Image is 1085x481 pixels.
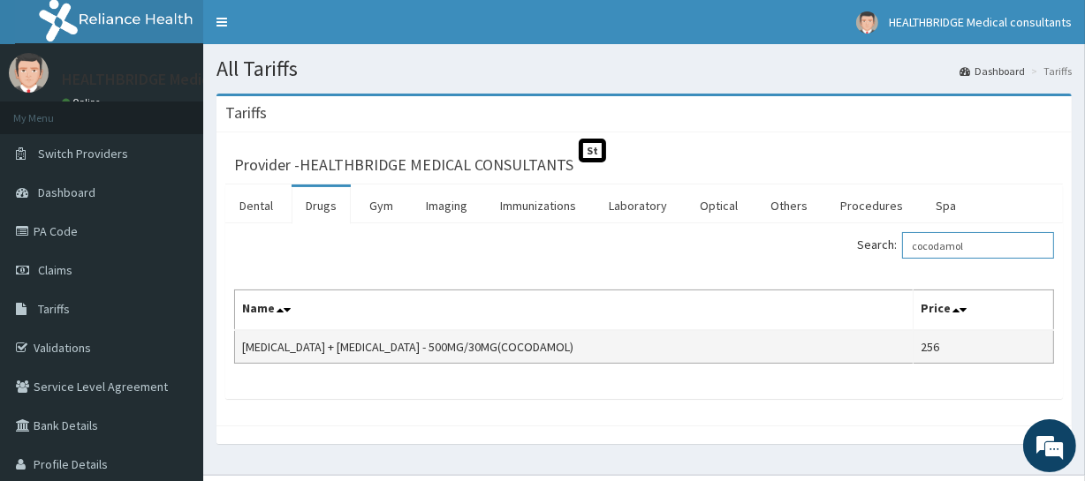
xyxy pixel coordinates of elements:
div: Minimize live chat window [290,9,332,51]
h3: Tariffs [225,105,267,121]
li: Tariffs [1027,64,1072,79]
span: St [579,139,606,162]
input: Search: [902,232,1054,259]
h1: All Tariffs [216,57,1072,80]
th: Name [235,290,914,331]
a: Spa [922,187,970,224]
h3: Provider - HEALTHBRIDGE MEDICAL CONSULTANTS [234,157,573,173]
span: Claims [38,262,72,278]
span: Tariffs [38,301,70,317]
a: Imaging [412,187,482,224]
div: Chat with us now [92,99,297,122]
td: [MEDICAL_DATA] + [MEDICAL_DATA] - 500MG/30MG(COCODAMOL) [235,330,914,364]
a: Drugs [292,187,351,224]
a: Immunizations [486,187,590,224]
a: Online [62,96,104,109]
p: HEALTHBRIDGE Medical consultants [62,71,308,87]
th: Price [914,290,1054,331]
a: Gym [355,187,407,224]
td: 256 [914,330,1054,364]
img: User Image [856,11,878,34]
span: HEALTHBRIDGE Medical consultants [889,14,1072,30]
label: Search: [857,232,1054,259]
a: Laboratory [595,187,681,224]
span: Switch Providers [38,146,128,162]
a: Optical [686,187,752,224]
a: Others [756,187,822,224]
img: d_794563401_company_1708531726252_794563401 [33,88,72,132]
a: Procedures [826,187,917,224]
img: User Image [9,53,49,93]
span: Dashboard [38,184,95,200]
span: We're online! [102,134,244,312]
a: Dashboard [960,64,1025,79]
textarea: Type your message and hit 'Enter' [9,305,337,367]
a: Dental [225,187,287,224]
